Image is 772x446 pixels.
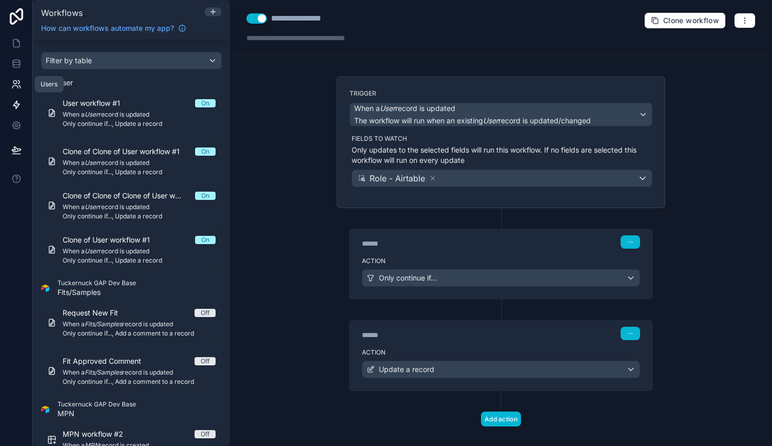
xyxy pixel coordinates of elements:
[350,103,652,126] button: When aUserrecord is updatedThe workflow will run when an existingUserrecord is updated/changed
[362,269,640,287] button: Only continue if...
[663,16,719,25] span: Clone workflow
[481,412,521,426] button: Add action
[362,257,640,265] label: Action
[362,361,640,378] button: Update a record
[350,89,652,98] label: Trigger
[41,8,83,18] span: Workflows
[379,273,437,283] span: Only continue if...
[352,145,652,165] p: Only updates to the selected fields will run this workflow. If no fields are selected this workfl...
[352,135,652,143] label: Fields to watch
[354,116,591,125] span: The workflow will run when an existing record is updated/changed
[379,364,434,375] span: Update a record
[41,80,57,88] div: Users
[41,23,174,33] span: How can workflows automate my app?
[37,23,190,33] a: How can workflows automate my app?
[380,104,395,113] em: User
[370,172,425,184] span: Role - Airtable
[352,170,652,187] button: Role - Airtable
[362,348,640,357] label: Action
[354,103,455,114] span: When a record is updated
[483,116,498,125] em: User
[644,12,726,29] button: Clone workflow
